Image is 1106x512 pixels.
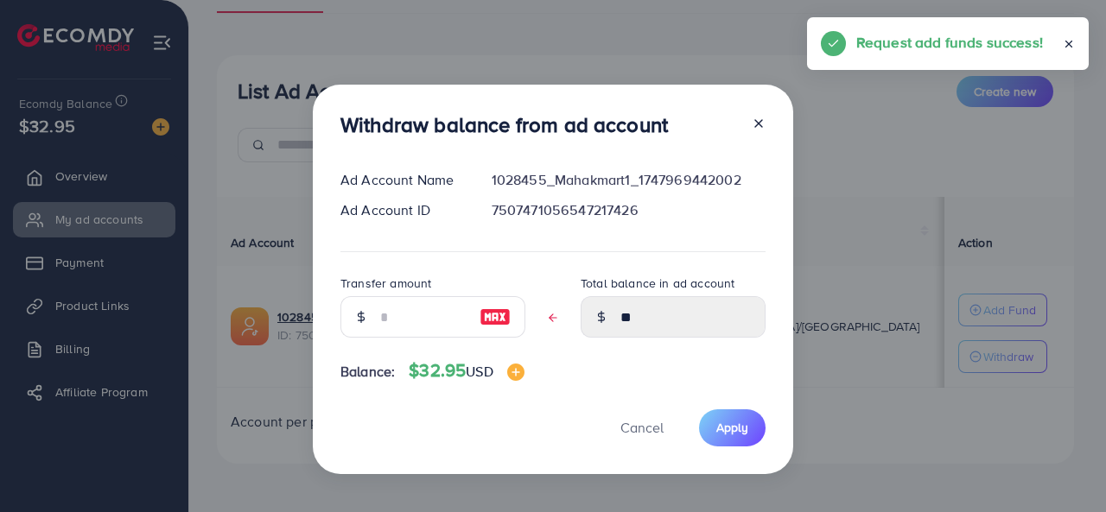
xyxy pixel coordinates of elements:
[340,362,395,382] span: Balance:
[599,409,685,446] button: Cancel
[327,200,478,220] div: Ad Account ID
[478,200,779,220] div: 7507471056547217426
[507,363,524,381] img: image
[466,362,493,381] span: USD
[620,418,664,437] span: Cancel
[716,419,748,436] span: Apply
[327,170,478,190] div: Ad Account Name
[478,170,779,190] div: 1028455_Mahakmart1_1747969442002
[409,360,524,382] h4: $32.95
[1033,434,1093,499] iframe: Chat
[856,31,1043,54] h5: Request add funds success!
[699,409,766,446] button: Apply
[480,307,511,327] img: image
[581,275,734,292] label: Total balance in ad account
[340,275,431,292] label: Transfer amount
[340,112,668,137] h3: Withdraw balance from ad account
